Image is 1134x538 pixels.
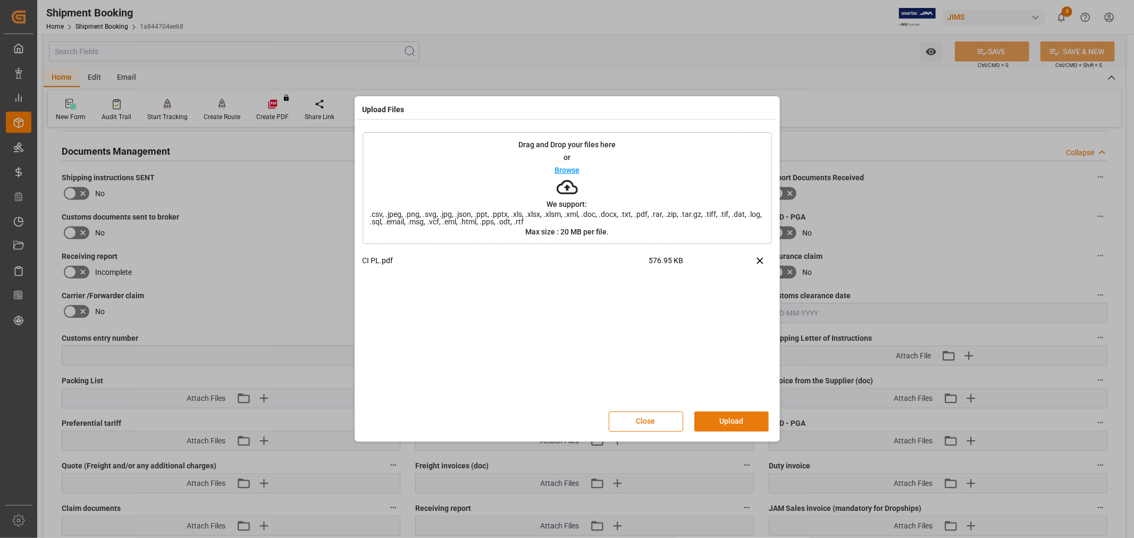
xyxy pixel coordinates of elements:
p: Drag and Drop your files here [518,141,616,148]
button: Upload [694,411,769,432]
p: CI PL.pdf [363,255,649,266]
button: Close [609,411,683,432]
div: Drag and Drop your files hereorBrowseWe support:.csv, .jpeg, .png, .svg, .jpg, .json, .ppt, .pptx... [363,132,772,244]
p: or [564,154,570,161]
p: Max size : 20 MB per file. [525,228,609,236]
span: .csv, .jpeg, .png, .svg, .jpg, .json, .ppt, .pptx, .xls, .xlsx, .xlsm, .xml, .doc, .docx, .txt, .... [363,211,771,225]
p: We support: [547,200,587,208]
h4: Upload Files [363,104,405,115]
span: 576.95 KB [649,255,721,274]
p: Browse [555,166,579,174]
